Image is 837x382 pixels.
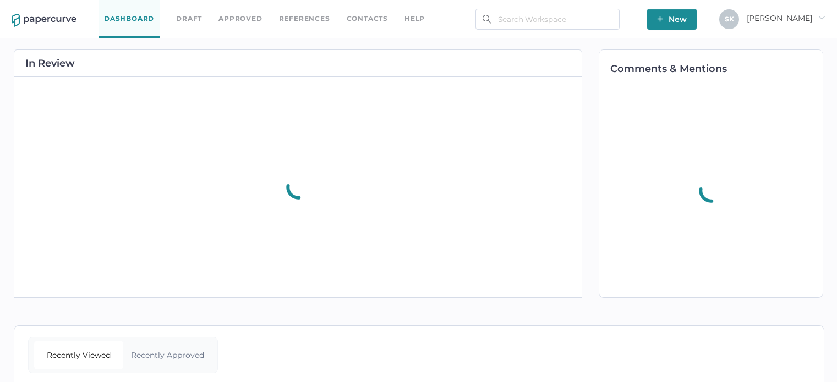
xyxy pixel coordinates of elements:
img: search.bf03fe8b.svg [483,15,491,24]
a: References [279,13,330,25]
i: arrow_right [818,14,825,21]
div: help [404,13,425,25]
input: Search Workspace [475,9,620,30]
span: [PERSON_NAME] [747,13,825,23]
img: papercurve-logo-colour.7244d18c.svg [12,14,76,27]
a: Draft [176,13,202,25]
div: animation [276,162,321,213]
div: animation [688,165,734,216]
img: plus-white.e19ec114.svg [657,16,663,22]
h2: Comments & Mentions [610,64,822,74]
div: Recently Viewed [34,341,123,369]
button: New [647,9,697,30]
a: Approved [218,13,262,25]
h2: In Review [25,58,75,68]
span: New [657,9,687,30]
div: Recently Approved [123,341,212,369]
a: Contacts [347,13,388,25]
span: S K [725,15,734,23]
